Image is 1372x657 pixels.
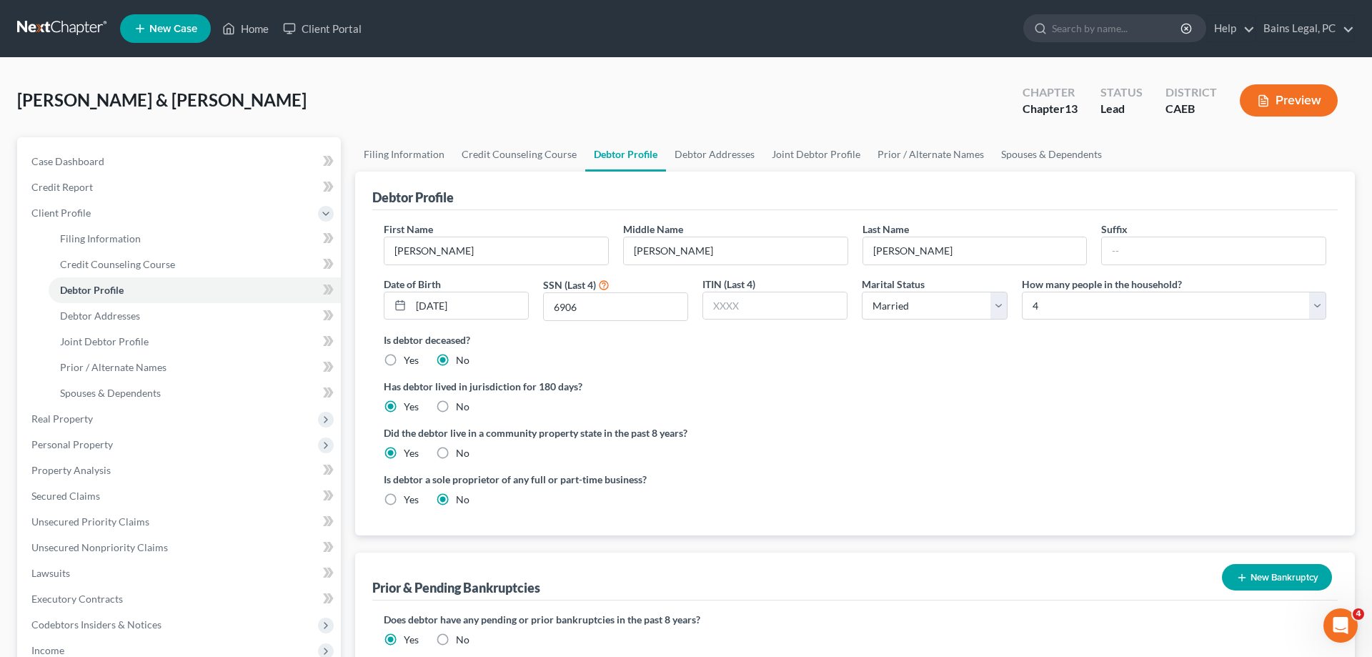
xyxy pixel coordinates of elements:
[384,277,441,292] label: Date of Birth
[1323,608,1358,643] iframe: Intercom live chat
[1023,84,1078,101] div: Chapter
[31,618,161,631] span: Codebtors Insiders & Notices
[456,400,469,414] label: No
[20,483,341,509] a: Secured Claims
[1101,222,1128,237] label: Suffix
[31,413,93,425] span: Real Property
[49,329,341,355] a: Joint Debtor Profile
[31,464,111,476] span: Property Analysis
[31,644,64,656] span: Income
[20,149,341,174] a: Case Dashboard
[456,446,469,460] label: No
[544,293,687,320] input: XXXX
[17,89,307,110] span: [PERSON_NAME] & [PERSON_NAME]
[49,277,341,303] a: Debtor Profile
[1240,84,1338,117] button: Preview
[585,137,666,172] a: Debtor Profile
[1100,84,1143,101] div: Status
[31,515,149,528] span: Unsecured Priority Claims
[1052,15,1183,41] input: Search by name...
[404,633,419,647] label: Yes
[215,16,276,41] a: Home
[763,137,869,172] a: Joint Debtor Profile
[49,226,341,252] a: Filing Information
[20,458,341,483] a: Property Analysis
[149,24,197,34] span: New Case
[384,379,1326,394] label: Has debtor lived in jurisdiction for 180 days?
[1022,277,1182,292] label: How many people in the household?
[1023,101,1078,117] div: Chapter
[60,258,175,270] span: Credit Counseling Course
[869,137,993,172] a: Prior / Alternate Names
[60,232,141,244] span: Filing Information
[703,292,847,320] input: XXXX
[456,493,469,507] label: No
[31,490,100,502] span: Secured Claims
[453,137,585,172] a: Credit Counseling Course
[276,16,369,41] a: Client Portal
[31,541,168,553] span: Unsecured Nonpriority Claims
[49,303,341,329] a: Debtor Addresses
[20,174,341,200] a: Credit Report
[666,137,763,172] a: Debtor Addresses
[60,361,166,373] span: Prior / Alternate Names
[49,252,341,277] a: Credit Counseling Course
[384,425,1326,440] label: Did the debtor live in a community property state in the past 8 years?
[60,335,149,347] span: Joint Debtor Profile
[31,181,93,193] span: Credit Report
[372,579,540,596] div: Prior & Pending Bankruptcies
[404,446,419,460] label: Yes
[31,593,123,605] span: Executory Contracts
[1165,84,1217,101] div: District
[862,277,925,292] label: Marital Status
[1065,102,1078,115] span: 13
[404,400,419,414] label: Yes
[404,493,419,507] label: Yes
[355,137,453,172] a: Filing Information
[1222,564,1332,591] button: New Bankruptcy
[1165,101,1217,117] div: CAEB
[20,535,341,560] a: Unsecured Nonpriority Claims
[384,332,1326,347] label: Is debtor deceased?
[60,310,140,322] span: Debtor Addresses
[31,438,113,450] span: Personal Property
[31,207,91,219] span: Client Profile
[1100,101,1143,117] div: Lead
[1353,608,1364,620] span: 4
[60,284,124,296] span: Debtor Profile
[20,560,341,586] a: Lawsuits
[623,222,683,237] label: Middle Name
[1256,16,1354,41] a: Bains Legal, PC
[384,472,848,487] label: Is debtor a sole proprietor of any full or part-time business?
[49,355,341,380] a: Prior / Alternate Names
[404,353,419,367] label: Yes
[702,277,755,292] label: ITIN (Last 4)
[31,567,70,579] span: Lawsuits
[20,586,341,612] a: Executory Contracts
[993,137,1110,172] a: Spouses & Dependents
[31,155,104,167] span: Case Dashboard
[456,353,469,367] label: No
[1102,237,1326,265] input: --
[60,387,161,399] span: Spouses & Dependents
[411,292,528,320] input: MM/DD/YYYY
[456,633,469,647] label: No
[384,222,433,237] label: First Name
[49,380,341,406] a: Spouses & Dependents
[863,222,909,237] label: Last Name
[624,237,847,265] input: M.I
[543,277,596,292] label: SSN (Last 4)
[20,509,341,535] a: Unsecured Priority Claims
[1207,16,1255,41] a: Help
[372,189,454,206] div: Debtor Profile
[384,237,608,265] input: --
[863,237,1087,265] input: --
[384,612,1326,627] label: Does debtor have any pending or prior bankruptcies in the past 8 years?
